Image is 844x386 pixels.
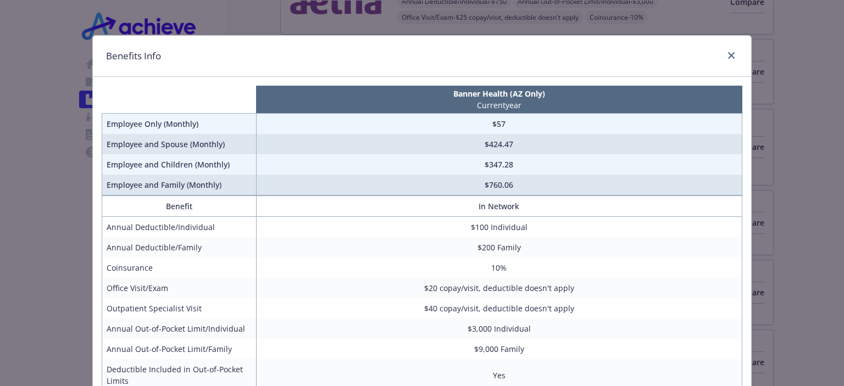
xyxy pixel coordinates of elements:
[102,217,257,238] td: Annual Deductible/Individual
[102,237,257,258] td: Annual Deductible/Family
[256,298,742,318] td: $40 copay/visit, deductible doesn't apply
[102,175,257,195] td: Employee and Family (Monthly)
[102,114,257,135] td: Employee Only (Monthly)
[258,88,740,99] p: Banner Health (AZ Only)
[256,258,742,278] td: 10%
[102,298,257,318] td: Outpatient Specialist Visit
[102,154,257,175] td: Employee and Children (Monthly)
[256,134,742,154] td: $424.47
[256,217,742,238] td: $100 Individual
[256,154,742,175] td: $347.28
[258,99,740,111] p: Current year
[102,258,257,278] td: Coinsurance
[256,237,742,258] td: $200 Family
[256,196,742,217] th: In Network
[256,318,742,339] td: $3,000 Individual
[106,49,161,63] h1: Benefits Info
[102,134,257,154] td: Employee and Spouse (Monthly)
[256,114,742,135] td: $57
[102,318,257,339] td: Annual Out-of-Pocket Limit/Individual
[725,49,738,62] a: close
[256,339,742,359] td: $9,000 Family
[102,339,257,359] td: Annual Out-of-Pocket Limit/Family
[256,175,742,195] td: $760.06
[102,86,257,114] th: intentionally left blank
[256,278,742,298] td: $20 copay/visit, deductible doesn't apply
[102,278,257,298] td: Office Visit/Exam
[102,196,257,217] th: Benefit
